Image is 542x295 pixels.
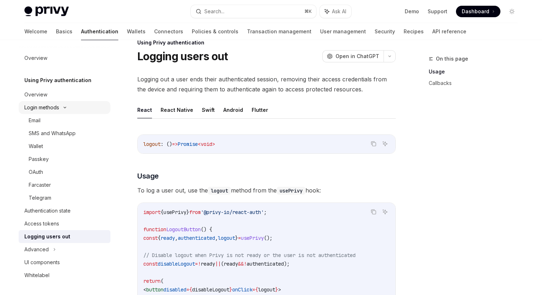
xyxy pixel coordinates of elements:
div: Wallet [29,142,43,151]
div: Login methods [24,103,59,112]
a: Dashboard [456,6,500,17]
span: Promise [178,141,198,147]
a: Basics [56,23,72,40]
span: logout [218,235,235,241]
a: Authentication state [19,204,110,217]
span: On this page [436,54,468,63]
span: = [238,235,241,241]
div: Telegram [29,194,51,202]
a: Whitelabel [19,269,110,282]
span: Usage [137,171,159,181]
button: Open in ChatGPT [322,50,384,62]
span: } [229,286,232,293]
span: , [215,235,218,241]
span: void [201,141,212,147]
button: Copy the contents from the code block [369,139,378,148]
a: Callbacks [429,77,523,89]
button: Ask AI [380,207,390,217]
code: usePrivy [277,187,305,195]
a: Transaction management [247,23,312,40]
span: ⌘ K [304,9,312,14]
span: Open in ChatGPT [336,53,379,60]
span: ! [244,261,247,267]
span: usePrivy [163,209,186,215]
span: { [189,286,192,293]
span: authenticated [178,235,215,241]
div: Logging users out [24,232,70,241]
span: function [143,226,166,233]
span: from [189,209,201,215]
button: React [137,101,152,118]
span: < [143,286,146,293]
span: '@privy-io/react-auth' [201,209,264,215]
button: Android [223,101,243,118]
span: && [238,261,244,267]
a: Overview [19,88,110,101]
span: disableLogout [192,286,229,293]
span: button [146,286,163,293]
a: Usage [429,66,523,77]
span: authenticated [247,261,284,267]
a: Recipes [404,23,424,40]
div: Search... [204,7,224,16]
span: } [235,235,238,241]
a: User management [320,23,366,40]
a: OAuth [19,166,110,179]
span: const [143,235,158,241]
div: Using Privy authentication [137,39,396,46]
div: SMS and WhatsApp [29,129,76,138]
span: > [278,286,281,293]
span: } [275,286,278,293]
a: Policies & controls [192,23,238,40]
a: SMS and WhatsApp [19,127,110,140]
span: } [186,209,189,215]
a: Passkey [19,153,110,166]
span: ready [161,235,175,241]
span: To log a user out, use the method from the hook: [137,185,396,195]
div: UI components [24,258,60,267]
a: Wallets [127,23,146,40]
div: Farcaster [29,181,51,189]
button: Flutter [252,101,268,118]
code: logout [208,187,231,195]
button: Ask AI [320,5,351,18]
span: ( [221,261,224,267]
span: return [143,278,161,284]
a: Farcaster [19,179,110,191]
span: // Disable logout when Privy is not ready or the user is not authenticated [143,252,356,258]
span: { [255,286,258,293]
a: Support [428,8,447,15]
span: || [215,261,221,267]
a: Security [375,23,395,40]
div: Access tokens [24,219,59,228]
div: Passkey [29,155,49,163]
div: Email [29,116,41,125]
div: Whitelabel [24,271,49,280]
span: onClick [232,286,252,293]
span: ! [198,261,201,267]
span: = [195,261,198,267]
span: { [158,235,161,241]
div: Overview [24,54,47,62]
span: const [143,261,158,267]
img: light logo [24,6,69,16]
button: React Native [161,101,193,118]
span: ready [201,261,215,267]
span: () { [201,226,212,233]
button: Search...⌘K [191,5,316,18]
span: logout [143,141,161,147]
span: { [161,209,163,215]
a: UI components [19,256,110,269]
button: Swift [202,101,215,118]
span: ; [264,209,267,215]
button: Ask AI [380,139,390,148]
span: logout [258,286,275,293]
span: disableLogout [158,261,195,267]
span: = [252,286,255,293]
span: > [212,141,215,147]
div: Overview [24,90,47,99]
button: Copy the contents from the code block [369,207,378,217]
span: Logging out a user ends their authenticated session, removing their access credentials from the d... [137,74,396,94]
a: Welcome [24,23,47,40]
span: ); [284,261,290,267]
